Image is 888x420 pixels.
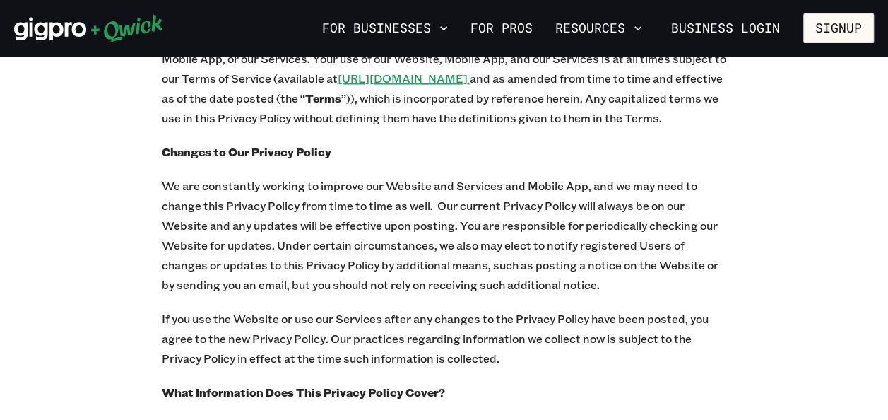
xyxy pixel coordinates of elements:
[550,16,648,40] button: Resources
[162,309,727,368] p: If you use the Website or use our Services after any changes to the Privacy Policy have been post...
[465,16,538,40] a: For Pros
[316,16,454,40] button: For Businesses
[305,91,341,105] b: Terms
[162,176,727,295] p: We are constantly working to improve our Website and Services and Mobile App, and we may need to ...
[659,13,792,43] a: Business Login
[803,13,874,43] button: Signup
[162,144,331,159] b: Changes to Our Privacy Policy
[162,385,445,399] b: What Information Does This Privacy Policy Cover?
[338,71,468,86] a: [URL][DOMAIN_NAME]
